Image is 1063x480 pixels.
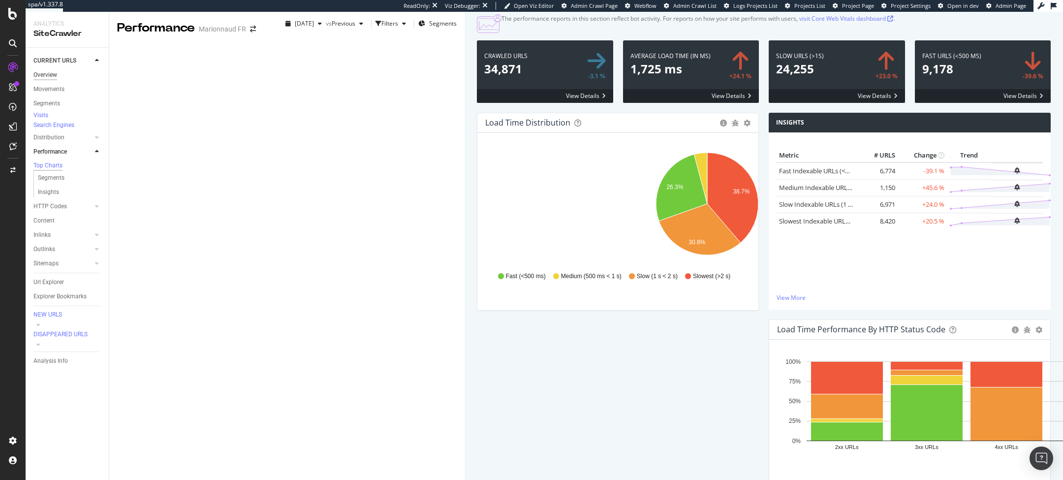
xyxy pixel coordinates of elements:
a: CURRENT URLS [33,56,92,66]
span: Project Settings [891,2,931,9]
div: bug [1024,326,1031,333]
a: Project Page [833,2,874,10]
a: Sitemaps [33,258,92,269]
a: visit Core Web Vitals dashboard . [799,14,895,23]
div: Top Charts [33,161,63,170]
div: HTTP Codes [33,201,67,212]
a: Overview [33,70,102,80]
div: Segments [38,173,64,183]
div: Content [33,216,55,226]
text: 30.8% [688,239,705,246]
span: Segments [429,19,457,28]
a: Segments [38,173,102,183]
span: Admin Page [996,2,1026,9]
span: Slow (1 s < 2 s) [637,272,678,281]
div: Filters [381,19,398,28]
a: Open in dev [938,2,979,10]
td: 1,150 [858,180,898,196]
div: Outlinks [33,244,55,255]
a: Insights [38,187,102,197]
div: CURRENT URLS [33,56,76,66]
div: arrow-right-arrow-left [250,26,256,32]
span: 2025 Aug. 22nd [295,19,314,28]
a: Admin Crawl Page [562,2,618,10]
a: Open Viz Editor [504,2,554,10]
div: Load Time Performance by HTTP Status Code [777,324,945,334]
text: 75% [789,378,801,385]
span: Medium (500 ms < 1 s) [561,272,622,281]
td: +20.5 % [898,213,947,230]
span: Previous [332,19,355,28]
span: Fast (<500 ms) [506,272,546,281]
div: gear [1035,326,1042,333]
div: gear [744,120,750,127]
span: Projects List [794,2,825,9]
a: Top Charts [33,161,102,171]
div: Search Engines [33,121,74,129]
a: NEW URLS [33,310,102,320]
div: Open Intercom Messenger [1030,447,1053,470]
a: Movements [33,84,102,95]
a: Analysis Info [33,356,102,366]
a: Segments [33,98,102,109]
div: Performance [33,147,67,157]
div: Movements [33,84,64,95]
td: -39.1 % [898,162,947,180]
a: HTTP Codes [33,201,92,212]
div: Insights [38,187,59,197]
span: Webflow [634,2,657,9]
div: Overview [33,70,57,80]
div: bug [732,120,739,127]
text: 3xx URLs [915,444,938,450]
a: Performance [33,147,92,157]
div: bell-plus [1014,201,1020,207]
div: Marionnaud FR [199,24,246,34]
div: bell-plus [1014,167,1020,174]
button: Segments [418,16,457,32]
div: Analysis Info [33,356,68,366]
div: circle-info [720,120,727,127]
text: 26.3% [666,183,683,190]
button: Filters [375,16,410,32]
div: Analytics [33,20,101,28]
span: Slowest (>2 s) [693,272,730,281]
div: Viz Debugger: [445,2,480,10]
td: +24.0 % [898,196,947,213]
a: Logs Projects List [724,2,778,10]
a: Inlinks [33,230,92,240]
text: 100% [785,358,801,365]
a: Slow Indexable URLs (1 s < 2 s) [779,200,867,209]
a: Slowest Indexable URLs (>2 s) [779,217,865,225]
a: Projects List [785,2,825,10]
button: [DATE] [281,16,326,32]
a: Distribution [33,132,92,143]
div: The performance reports in this section reflect bot activity. For reports on how your site perfor... [501,14,895,23]
a: Fast Indexable URLs (<500 ms) [779,166,868,175]
div: NEW URLS [33,311,62,319]
a: Explorer Bookmarks [33,291,102,302]
div: Explorer Bookmarks [33,291,87,302]
a: Medium Indexable URLs (500 ms < 1 s) [779,183,891,192]
span: Open Viz Editor [514,2,554,9]
div: Visits [33,111,48,120]
th: # URLS [858,148,898,163]
span: Open in dev [947,2,979,9]
a: View More [777,293,1043,302]
h4: Insights [776,118,804,128]
div: Sitemaps [33,258,59,269]
div: Inlinks [33,230,51,240]
text: 0% [792,437,801,444]
div: ReadOnly: [404,2,430,10]
svg: A chart. [485,149,929,263]
div: Segments [33,98,60,109]
div: Distribution [33,132,64,143]
span: Project Page [842,2,874,9]
text: 4xx URLs [995,444,1018,450]
a: Url Explorer [33,277,102,288]
img: CjTTJyXI.png [477,14,501,33]
td: 6,774 [858,162,898,180]
a: Visits [33,111,58,121]
button: Previous [332,16,367,32]
span: Logs Projects List [733,2,778,9]
a: Content [33,216,102,226]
